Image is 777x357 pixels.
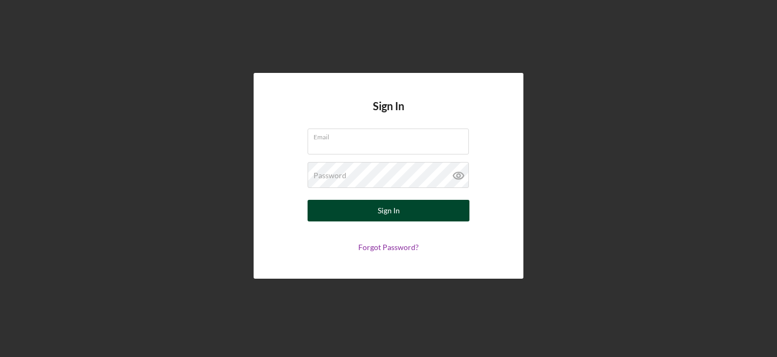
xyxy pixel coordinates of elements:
[358,243,419,252] a: Forgot Password?
[378,200,400,221] div: Sign In
[313,171,346,180] label: Password
[373,100,404,129] h4: Sign In
[308,200,469,221] button: Sign In
[313,129,469,141] label: Email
